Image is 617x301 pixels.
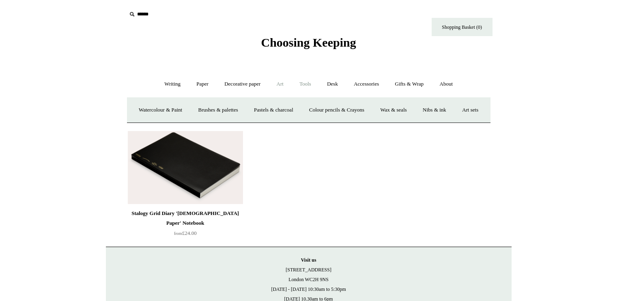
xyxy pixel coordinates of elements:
a: Stalogy Grid Diary 'Bible Paper' Notebook Stalogy Grid Diary 'Bible Paper' Notebook [128,131,243,204]
a: Decorative paper [217,73,268,95]
img: Stalogy Grid Diary 'Bible Paper' Notebook [128,131,243,204]
a: Paper [189,73,216,95]
a: Gifts & Wrap [387,73,431,95]
a: Brushes & palettes [191,99,245,121]
a: About [432,73,460,95]
a: Writing [157,73,188,95]
a: Watercolour & Paint [131,99,189,121]
a: Tools [292,73,318,95]
a: Wax & seals [373,99,414,121]
span: from [174,231,182,236]
a: Accessories [346,73,386,95]
a: Colour pencils & Crayons [302,99,372,121]
a: Shopping Basket (0) [432,18,492,36]
strong: Visit us [301,257,316,263]
a: Choosing Keeping [261,42,356,48]
div: Stalogy Grid Diary '[DEMOGRAPHIC_DATA] Paper' Notebook [130,209,241,228]
a: Desk [320,73,345,95]
a: Art [269,73,291,95]
a: Art sets [455,99,486,121]
a: Pastels & charcoal [247,99,301,121]
a: Nibs & ink [415,99,454,121]
span: Choosing Keeping [261,36,356,49]
a: Stalogy Grid Diary '[DEMOGRAPHIC_DATA] Paper' Notebook from£24.00 [128,209,243,242]
span: £24.00 [174,230,197,236]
